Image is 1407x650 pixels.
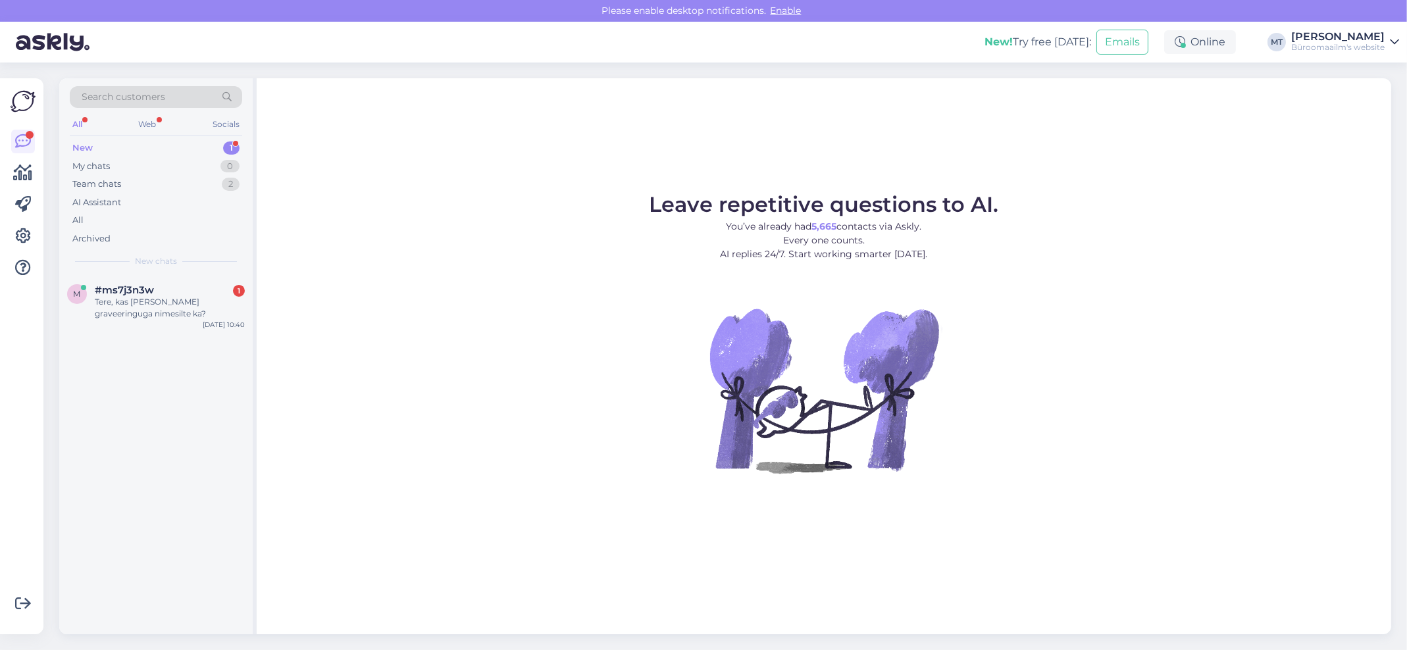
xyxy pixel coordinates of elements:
[223,141,240,155] div: 1
[82,90,165,104] span: Search customers
[985,34,1091,50] div: Try free [DATE]:
[812,220,837,232] b: 5,665
[650,191,999,217] span: Leave repetitive questions to AI.
[136,116,159,133] div: Web
[1291,32,1399,53] a: [PERSON_NAME]Büroomaailm's website
[767,5,806,16] span: Enable
[233,285,245,297] div: 1
[650,220,999,261] p: You’ve already had contacts via Askly. Every one counts. AI replies 24/7. Start working smarter [...
[985,36,1013,48] b: New!
[70,116,85,133] div: All
[11,89,36,114] img: Askly Logo
[72,160,110,173] div: My chats
[210,116,242,133] div: Socials
[74,289,81,299] span: m
[72,178,121,191] div: Team chats
[72,214,84,227] div: All
[222,178,240,191] div: 2
[95,284,154,296] span: #ms7j3n3w
[72,141,93,155] div: New
[705,272,942,509] img: No Chat active
[72,232,111,245] div: Archived
[203,320,245,330] div: [DATE] 10:40
[1096,30,1148,55] button: Emails
[220,160,240,173] div: 0
[1291,32,1385,42] div: [PERSON_NAME]
[72,196,121,209] div: AI Assistant
[1267,33,1286,51] div: MT
[95,296,245,320] div: Tere, kas [PERSON_NAME] graveeringuga nimesilte ka?
[135,255,177,267] span: New chats
[1291,42,1385,53] div: Büroomaailm's website
[1164,30,1236,54] div: Online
